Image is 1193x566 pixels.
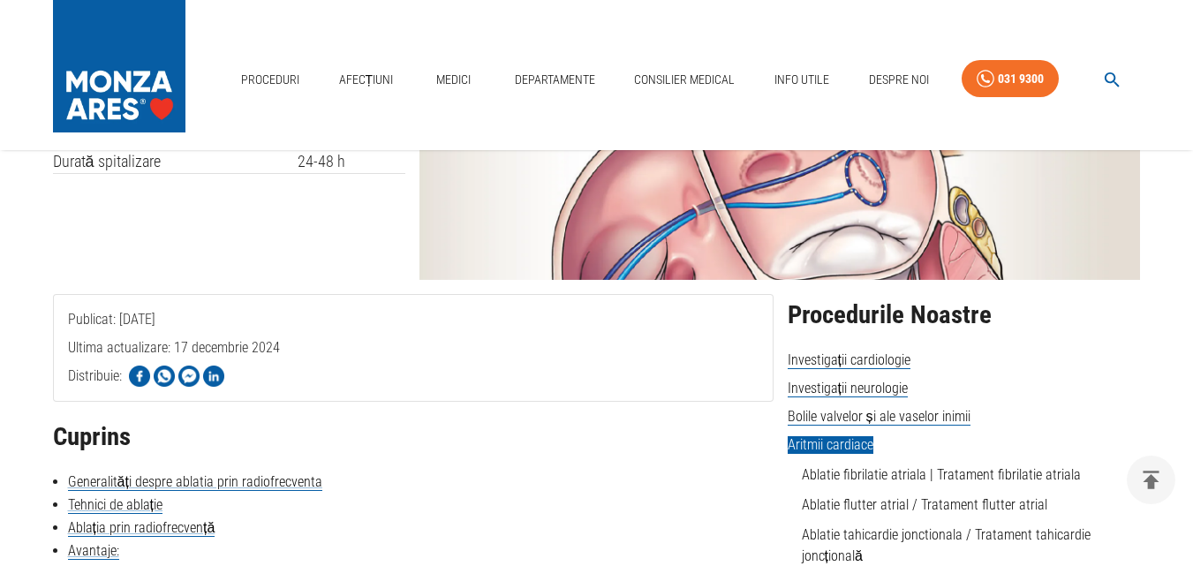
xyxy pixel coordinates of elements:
[332,62,401,98] a: Afecțiuni
[203,366,224,387] img: Share on LinkedIn
[508,62,602,98] a: Departamente
[788,408,970,426] span: Bolile valvelor și ale vaselor inimii
[68,366,122,387] p: Distribuie:
[68,339,280,426] span: Ultima actualizare: 17 decembrie 2024
[68,542,119,560] a: Avantaje:
[426,62,482,98] a: Medici
[53,150,298,174] td: Durată spitalizare
[68,311,155,398] span: Publicat: [DATE]
[298,150,405,174] td: 24-48 h
[962,60,1059,98] a: 031 9300
[862,62,936,98] a: Despre Noi
[788,436,873,454] span: Aritmii cardiace
[68,473,322,491] a: Generalități despre ablatia prin radiofrecventa
[68,496,162,514] a: Tehnici de ablație
[788,301,1141,329] h2: Procedurile Noastre
[419,103,1140,280] img: Ablatia prin radiofrecventa | Crioablatia - MONZA ARES
[1127,456,1175,504] button: delete
[627,62,742,98] a: Consilier Medical
[154,366,175,387] img: Share on WhatsApp
[68,519,215,537] a: Ablația prin radiofrecvență
[802,496,1047,513] a: Ablatie flutter atrial / Tratament flutter atrial
[802,466,1081,483] a: Ablatie fibrilatie atriala | Tratament fibrilatie atriala
[788,380,908,397] span: Investigații neurologie
[802,526,1091,564] a: Ablatie tahicardie jonctionala / Tratament tahicardie joncțională
[178,366,200,387] img: Share on Facebook Messenger
[234,62,306,98] a: Proceduri
[129,366,150,387] img: Share on Facebook
[767,62,836,98] a: Info Utile
[53,423,774,451] h2: Cuprins
[788,351,910,369] span: Investigații cardiologie
[998,68,1044,90] div: 031 9300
